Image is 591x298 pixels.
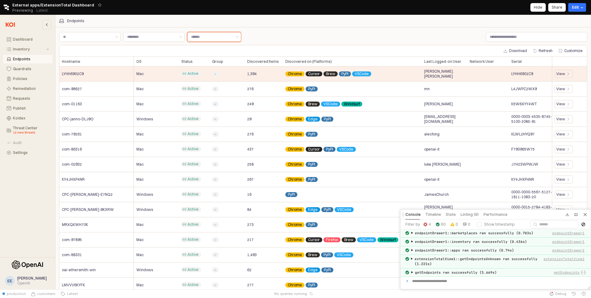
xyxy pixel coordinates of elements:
[288,283,302,288] span: Chrome
[424,114,465,124] span: [EMAIL_ADDRESS][DOMAIN_NAME]
[62,177,85,182] span: KY4JHXP4NR
[511,205,561,215] span: 0000-0015-2784-4183-0209-7671-96
[556,87,565,91] div: View
[411,239,413,244] span: ▶
[449,221,460,228] button: 0
[13,141,49,145] div: Audit
[405,271,409,274] img: success
[215,268,216,272] span: -
[564,211,571,218] button: Download app JSON with hard-coded query results
[215,102,216,107] span: -
[405,222,420,227] label: Filter by
[556,177,565,182] div: View
[247,59,279,64] span: Discovered Items
[339,147,353,152] span: VSCode
[62,147,82,152] span: com-86316
[62,268,96,272] span: oai-ethersmith-win
[555,160,573,168] div: View
[187,101,199,106] span: Active
[3,124,53,137] button: Threat Center
[511,87,537,91] span: L4JWPC2WX9
[555,130,573,138] div: View
[308,87,315,91] span: PyPI
[67,19,84,23] div: Endpoints
[187,162,199,167] span: Active
[511,177,534,182] span: KY4JHXP4NR
[247,147,254,152] span: 437
[247,268,251,272] span: 62
[62,59,80,64] span: Hostname
[556,102,565,107] div: View
[3,74,53,83] button: Policies
[187,237,199,242] span: Active
[556,207,565,212] div: View
[337,252,351,257] span: VSCode
[215,87,216,91] span: -
[548,3,566,12] button: Share app
[461,221,472,228] button: 0
[288,102,302,107] span: Chrome
[547,289,569,298] button: Debug
[360,237,374,242] span: VSCode
[28,289,58,298] button: Source Control
[187,147,199,151] span: Active
[7,291,26,296] span: production
[511,162,538,167] span: J7H23WPWJW
[13,67,49,71] div: Guardrails
[434,221,447,228] button: 60
[136,283,144,288] span: Mac
[187,267,199,272] span: Active
[17,281,47,286] div: OpenAI
[288,207,302,212] span: Chrome
[552,239,585,244] button: endpointDrawer1
[13,116,49,120] div: Koidex
[215,252,216,257] span: -
[308,177,315,182] span: PyPI
[456,222,458,227] label: 0
[215,177,216,182] span: -
[247,102,254,107] span: 249
[288,252,302,257] span: Chrome
[62,283,85,288] span: LMVVV6KYFK
[7,278,12,284] div: EE
[484,222,515,227] label: Show timestamp
[3,65,53,73] button: Guardrails
[424,147,440,152] span: openai-it
[247,207,251,212] span: 84
[288,147,302,152] span: Chrome
[136,177,144,182] span: Mac
[215,237,216,242] span: -
[552,248,585,253] button: endpointDrawer1
[187,222,199,227] span: Active
[187,116,199,121] span: Active
[581,210,589,219] button: Close
[13,151,49,155] div: Settings
[136,117,153,122] span: Windows
[424,192,449,197] span: JamesChurch
[580,221,587,228] button: Clear Console
[326,147,333,152] span: PyPI
[3,55,53,63] button: Endpoints
[285,59,332,64] span: Discovered on (Platforms)
[422,221,432,228] button: 4
[13,57,49,61] div: Endpoints
[405,248,409,252] img: success
[13,96,49,101] div: Requests
[288,87,302,91] span: Chrome
[308,222,315,227] span: PyPI
[463,223,467,226] img: info
[326,237,338,242] span: Firefox
[5,276,15,286] button: EE
[136,268,153,272] span: Windows
[58,289,80,298] button: Latest
[555,291,566,296] span: Debug
[380,237,396,242] span: Windsurf
[187,71,199,76] span: Active
[308,117,318,122] span: Edge
[274,291,307,296] span: No queries running
[136,162,144,167] span: Mac
[136,132,144,137] span: Mac
[308,292,314,296] button: Reset app state
[308,147,320,152] span: Cursor
[17,276,47,280] span: [PERSON_NAME]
